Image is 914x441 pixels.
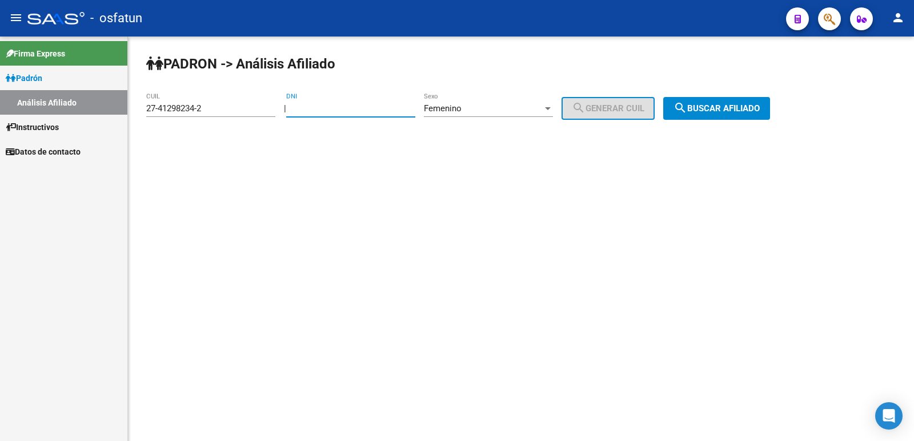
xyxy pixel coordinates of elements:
mat-icon: search [572,101,586,115]
div: | [284,103,663,114]
strong: PADRON -> Análisis Afiliado [146,56,335,72]
button: Buscar afiliado [663,97,770,120]
span: Firma Express [6,47,65,60]
mat-icon: person [891,11,905,25]
span: Generar CUIL [572,103,644,114]
mat-icon: search [674,101,687,115]
span: Instructivos [6,121,59,133]
span: Femenino [424,103,462,114]
button: Generar CUIL [562,97,655,120]
div: Open Intercom Messenger [875,402,903,430]
span: - osfatun [90,6,142,31]
span: Buscar afiliado [674,103,760,114]
span: Datos de contacto [6,145,81,158]
mat-icon: menu [9,11,23,25]
span: Padrón [6,72,42,84]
